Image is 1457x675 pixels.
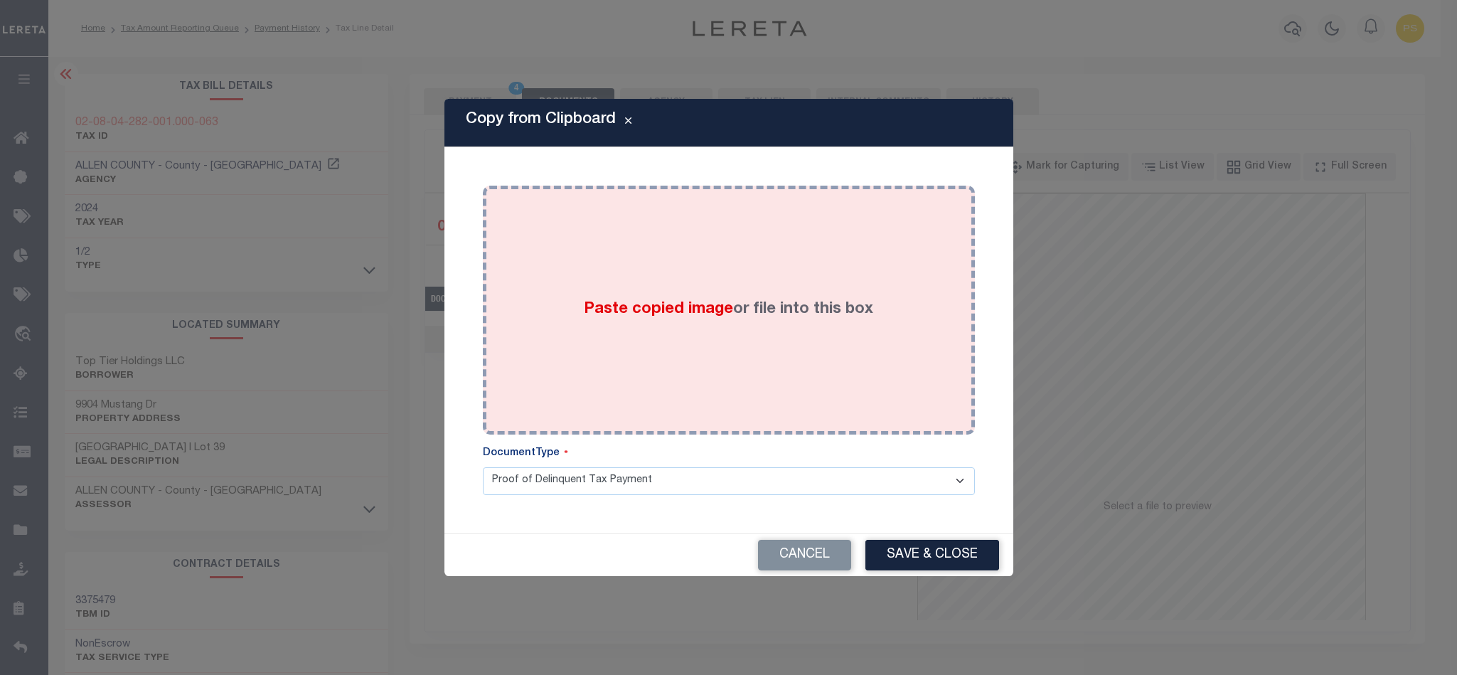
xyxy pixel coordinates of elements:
[758,540,851,570] button: Cancel
[616,115,641,132] button: Close
[865,540,999,570] button: Save & Close
[584,302,733,317] span: Paste copied image
[483,446,568,462] label: DocumentType
[466,110,616,129] h5: Copy from Clipboard
[584,298,873,321] label: or file into this box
